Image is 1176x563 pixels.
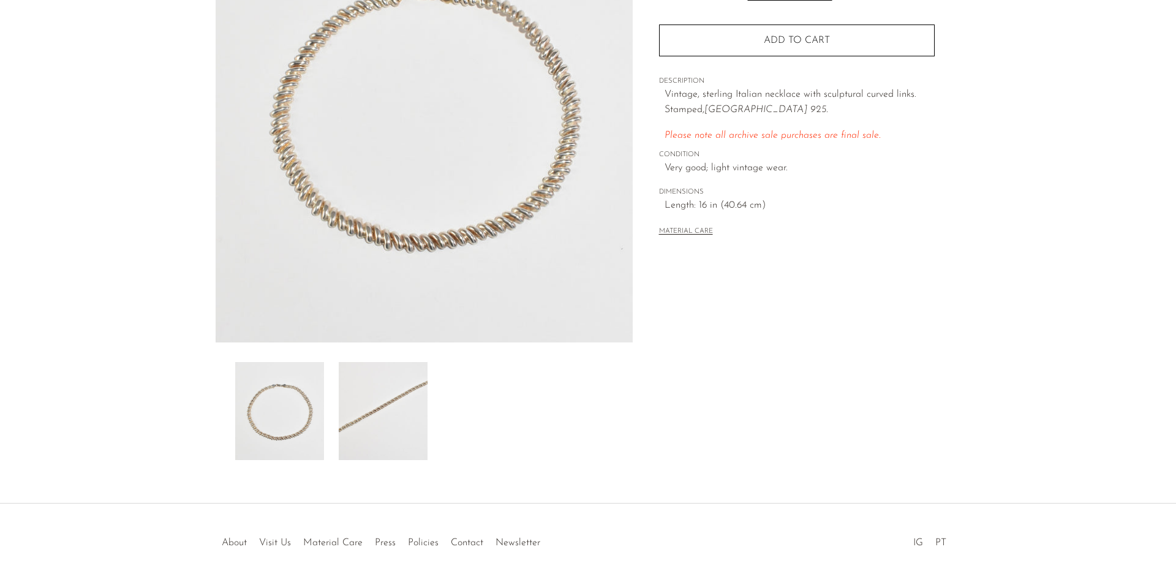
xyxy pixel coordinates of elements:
[659,25,935,56] button: Add to cart
[216,528,546,551] ul: Quick links
[659,149,935,161] span: CONDITION
[704,105,828,115] em: [GEOGRAPHIC_DATA] 925.
[665,87,935,118] p: Vintage, sterling Italian necklace with sculptural curved links. Stamped,
[665,161,935,176] span: Very good; light vintage wear.
[659,227,713,236] button: MATERIAL CARE
[659,187,935,198] span: DIMENSIONS
[907,528,952,551] ul: Social Medias
[764,36,830,45] span: Add to cart
[222,538,247,548] a: About
[408,538,439,548] a: Policies
[235,362,324,460] img: Italian Link Necklace
[259,538,291,548] a: Visit Us
[913,538,923,548] a: IG
[935,538,946,548] a: PT
[659,76,935,87] span: DESCRIPTION
[375,538,396,548] a: Press
[665,130,881,140] span: Please note all archive sale purchases are final sale.
[451,538,483,548] a: Contact
[339,362,428,460] img: Italian Link Necklace
[665,198,935,214] span: Length: 16 in (40.64 cm)
[303,538,363,548] a: Material Care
